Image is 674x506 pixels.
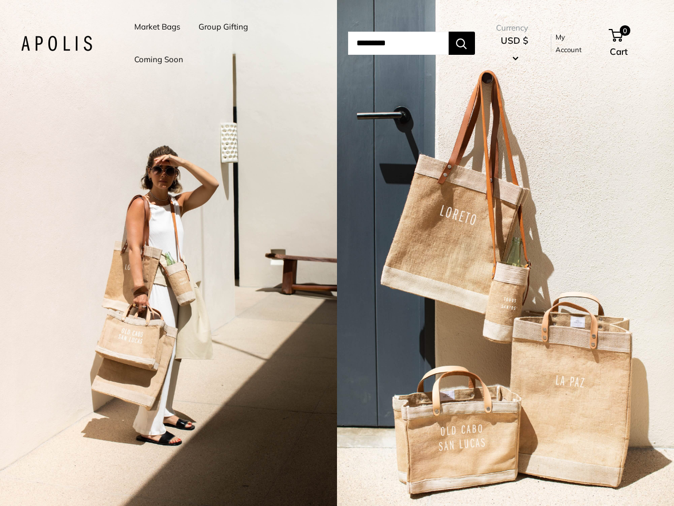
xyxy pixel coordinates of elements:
a: 0 Cart [610,26,653,60]
a: Group Gifting [199,20,248,34]
button: Search [449,32,475,55]
iframe: Sign Up via Text for Offers [8,466,113,498]
span: Cart [610,46,628,57]
span: Currency [496,21,533,35]
a: My Account [556,31,591,56]
a: Coming Soon [134,52,183,67]
span: USD $ [501,35,528,46]
span: 0 [620,25,630,36]
a: Market Bags [134,20,180,34]
button: USD $ [496,32,533,66]
img: Apolis [21,36,92,51]
input: Search... [348,32,449,55]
